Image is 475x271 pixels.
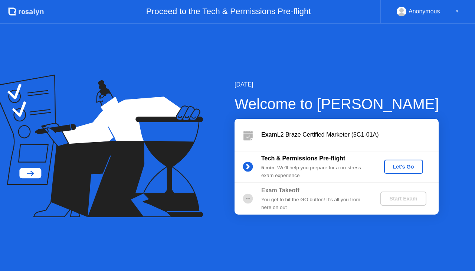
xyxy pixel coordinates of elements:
[235,93,439,115] div: Welcome to [PERSON_NAME]
[409,7,440,16] div: Anonymous
[384,160,423,174] button: Let's Go
[261,131,277,138] b: Exam
[387,164,420,170] div: Let's Go
[261,187,299,193] b: Exam Takeoff
[261,130,439,139] div: L2 Braze Certified Marketer (5C1-01A)
[261,196,368,211] div: You get to hit the GO button! It’s all you from here on out
[261,165,275,170] b: 5 min
[455,7,459,16] div: ▼
[261,155,345,161] b: Tech & Permissions Pre-flight
[235,80,439,89] div: [DATE]
[261,164,368,179] div: : We’ll help you prepare for a no-stress exam experience
[380,192,426,206] button: Start Exam
[383,196,423,202] div: Start Exam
